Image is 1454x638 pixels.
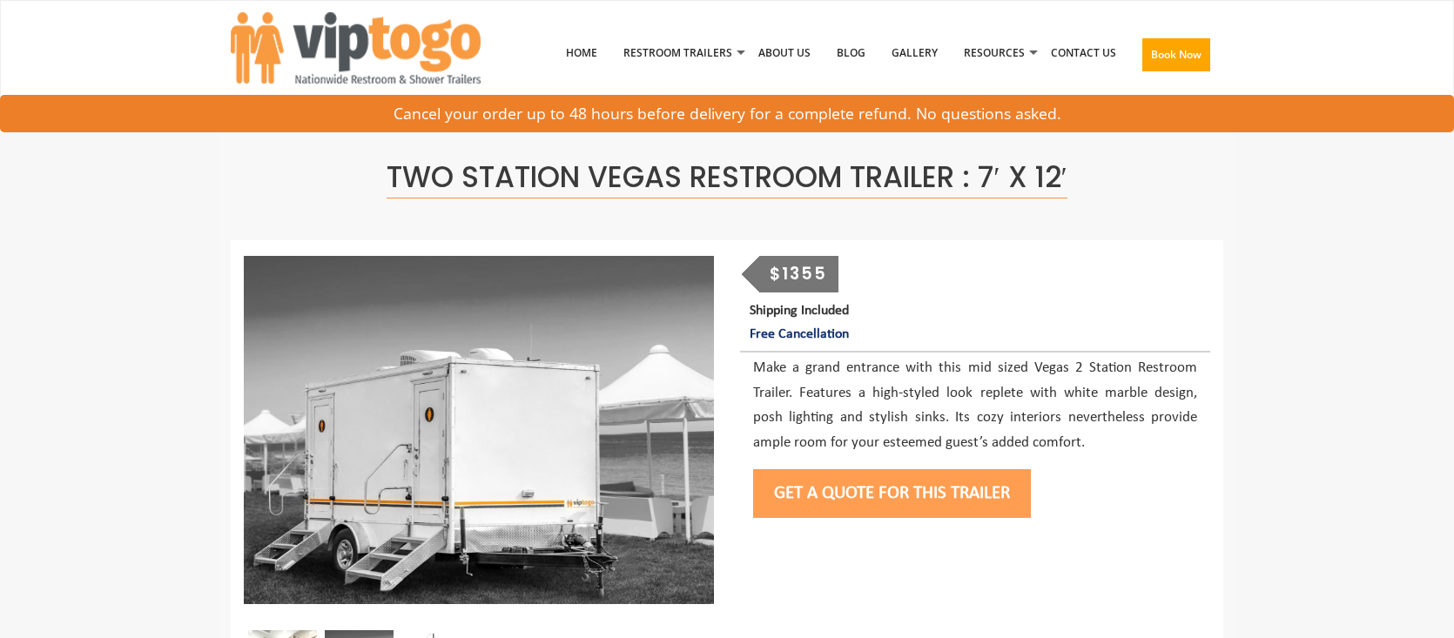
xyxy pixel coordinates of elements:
a: Get a Quote for this Trailer [753,484,1031,502]
p: Make a grand entrance with this mid sized Vegas 2 Station Restroom Trailer. Features a high-style... [753,356,1197,457]
a: Home [553,8,610,98]
span: Free Cancellation [750,327,849,341]
a: Gallery [878,8,951,98]
a: Blog [824,8,878,98]
a: Restroom Trailers [610,8,745,98]
img: Side view of two station restroom trailer with separate doors for males and females [244,256,714,604]
div: $1355 [759,256,839,292]
a: Resources [951,8,1038,98]
a: About Us [745,8,824,98]
button: Book Now [1142,38,1210,71]
button: Get a Quote for this Trailer [753,469,1031,518]
p: Shipping Included [750,299,1210,346]
a: Contact Us [1038,8,1129,98]
a: Book Now [1129,8,1223,109]
img: VIPTOGO [231,12,481,84]
span: Two Station Vegas Restroom Trailer : 7′ x 12′ [387,157,1067,198]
